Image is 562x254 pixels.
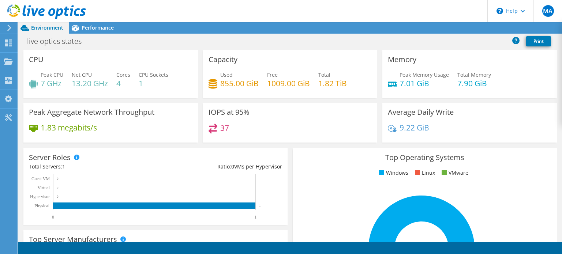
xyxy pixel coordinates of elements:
h4: 1.83 megabits/s [41,124,97,132]
h4: 4 [116,79,130,87]
h3: Peak Aggregate Network Throughput [29,108,154,116]
text: 0 [57,186,59,190]
span: Performance [82,24,114,31]
span: Peak Memory Usage [400,71,449,78]
span: Peak CPU [41,71,63,78]
h4: 855.00 GiB [220,79,259,87]
li: Linux [413,169,435,177]
span: Environment [31,24,63,31]
span: Cores [116,71,130,78]
text: 0 [57,177,59,181]
h4: 1 [139,79,168,87]
h3: IOPS at 95% [209,108,250,116]
span: 0 [231,163,234,170]
h4: 9.22 GiB [400,124,429,132]
li: VMware [440,169,468,177]
span: CPU Sockets [139,71,168,78]
h4: 7 GHz [41,79,63,87]
svg: \n [497,8,503,14]
h3: Memory [388,56,416,64]
text: 0 [57,195,59,198]
li: Windows [377,169,408,177]
text: Physical [34,203,49,208]
h4: 1009.00 GiB [267,79,310,87]
h1: live optics states [24,37,93,45]
h3: CPU [29,56,44,64]
div: Ratio: VMs per Hypervisor [156,163,282,171]
a: Print [526,36,551,46]
h3: Capacity [209,56,237,64]
span: Net CPU [72,71,92,78]
span: Used [220,71,233,78]
div: Total Servers: [29,163,156,171]
span: 1 [62,163,65,170]
text: Virtual [38,185,50,190]
h4: 1.82 TiB [318,79,347,87]
h4: 7.90 GiB [457,79,491,87]
text: 1 [254,215,256,220]
h4: 37 [220,124,229,132]
h3: Top Server Manufacturers [29,235,117,243]
span: Total [318,71,330,78]
h3: Server Roles [29,153,71,162]
text: 1 [259,204,261,208]
text: Hypervisor [30,194,50,199]
span: MA [542,5,554,17]
text: Guest VM [31,176,50,181]
h4: 7.01 GiB [400,79,449,87]
h4: 13.20 GHz [72,79,108,87]
h3: Top Operating Systems [298,153,551,162]
text: 0 [52,215,54,220]
h3: Average Daily Write [388,108,454,116]
span: Total Memory [457,71,491,78]
span: Free [267,71,278,78]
